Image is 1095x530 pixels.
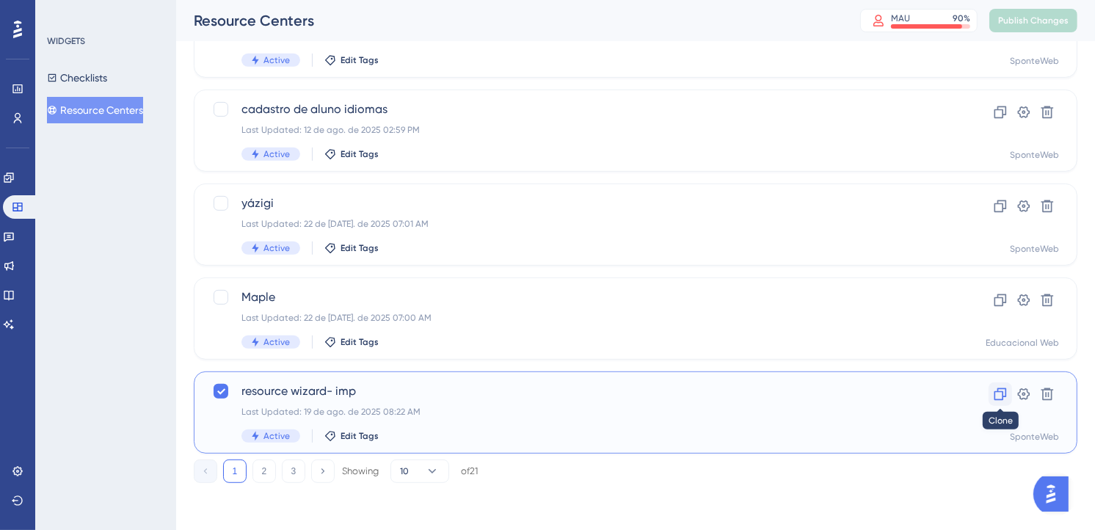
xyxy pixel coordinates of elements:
[324,148,379,160] button: Edit Tags
[1010,431,1059,443] div: SponteWeb
[1010,55,1059,67] div: SponteWeb
[986,337,1059,349] div: Educacional Web
[342,465,379,478] div: Showing
[324,242,379,254] button: Edit Tags
[341,336,379,348] span: Edit Tags
[1033,472,1077,516] iframe: UserGuiding AI Assistant Launcher
[241,382,912,400] span: resource wizard- imp
[1010,149,1059,161] div: SponteWeb
[47,97,143,123] button: Resource Centers
[341,148,379,160] span: Edit Tags
[252,460,276,483] button: 2
[47,35,85,47] div: WIDGETS
[263,336,290,348] span: Active
[263,148,290,160] span: Active
[47,65,107,91] button: Checklists
[263,242,290,254] span: Active
[341,242,379,254] span: Edit Tags
[263,54,290,66] span: Active
[989,9,1077,32] button: Publish Changes
[194,10,823,31] div: Resource Centers
[241,288,912,306] span: Maple
[341,430,379,442] span: Edit Tags
[400,465,409,477] span: 10
[241,406,912,418] div: Last Updated: 19 de ago. de 2025 08:22 AM
[998,15,1069,26] span: Publish Changes
[324,430,379,442] button: Edit Tags
[1010,243,1059,255] div: SponteWeb
[241,124,912,136] div: Last Updated: 12 de ago. de 2025 02:59 PM
[282,460,305,483] button: 3
[324,54,379,66] button: Edit Tags
[461,465,478,478] div: of 21
[241,218,912,230] div: Last Updated: 22 de [DATE]. de 2025 07:01 AM
[263,430,290,442] span: Active
[390,460,449,483] button: 10
[241,312,912,324] div: Last Updated: 22 de [DATE]. de 2025 07:00 AM
[223,460,247,483] button: 1
[891,12,910,24] div: MAU
[241,195,912,212] span: yázigi
[341,54,379,66] span: Edit Tags
[241,101,912,118] span: cadastro de aluno idiomas
[324,336,379,348] button: Edit Tags
[953,12,970,24] div: 90 %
